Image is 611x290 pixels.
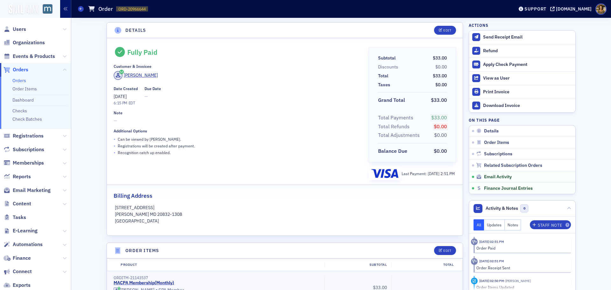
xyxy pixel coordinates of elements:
[43,4,53,14] img: SailAMX
[479,259,504,263] time: 7/14/2025 02:51 PM
[469,71,575,85] button: View as User
[4,282,31,289] a: Exports
[469,58,575,71] button: Apply Check Payment
[471,278,478,284] div: Activity
[476,265,566,271] div: Order Receipt Sent
[13,173,31,180] span: Reports
[144,86,161,91] div: Due Date
[13,268,32,275] span: Connect
[378,55,396,61] div: Subtotal
[484,128,499,134] span: Details
[13,241,43,248] span: Automations
[391,262,458,267] div: Total
[127,100,135,105] span: EDT
[433,73,447,79] span: $33.00
[520,204,528,212] span: 0
[484,219,505,230] button: Updates
[144,93,161,100] span: —
[483,103,572,109] div: Download Invoice
[4,268,32,275] a: Connect
[125,27,146,34] h4: Details
[13,255,31,262] span: Finance
[469,117,576,123] h4: On this page
[434,246,456,255] button: Edit
[434,123,447,130] span: $0.00
[434,26,456,35] button: Edit
[125,247,159,254] h4: Order Items
[504,279,531,283] span: Jeff Ellenbogen
[4,26,26,33] a: Users
[4,66,28,73] a: Orders
[469,44,575,58] button: Refund
[378,64,398,70] div: Discounts
[443,29,451,32] div: Edit
[378,55,398,61] span: Subtotal
[479,239,504,244] time: 7/14/2025 02:51 PM
[378,147,410,155] span: Balance Due
[486,205,518,212] span: Activity & Notes
[13,282,31,289] span: Exports
[118,143,195,149] p: Registrations will be created after payment.
[471,258,478,265] div: Activity
[114,280,174,286] a: MACPA Membership(Monthly)
[378,73,390,79] span: Total
[98,5,113,13] h1: Order
[12,78,26,83] a: Orders
[4,227,38,234] a: E-Learning
[114,94,127,99] span: [DATE]
[476,284,566,290] div: Order Items Updated
[114,129,147,133] div: Additional Options
[12,97,34,103] a: Dashboard
[114,117,360,124] span: —
[9,4,38,15] img: SailAMX
[378,147,407,155] div: Balance Due
[469,99,575,112] a: Download Invoice
[484,151,512,157] span: Subscriptions
[483,75,572,81] div: View as User
[115,211,455,218] p: [PERSON_NAME] MD 20832-1308
[4,159,44,166] a: Memberships
[484,140,509,145] span: Order Items
[124,72,158,79] div: [PERSON_NAME]
[114,143,116,149] span: •
[12,86,37,92] a: Order Items
[428,171,440,176] span: [DATE]
[431,114,447,121] span: $33.00
[538,223,562,227] div: Staff Note
[4,200,31,207] a: Content
[530,220,571,229] button: Staff Note
[114,64,151,69] div: Customer & Invoicee
[440,171,455,176] span: 2:51 PM
[4,214,26,221] a: Tasks
[469,22,488,28] h4: Actions
[483,89,572,95] div: Print Invoice
[13,159,44,166] span: Memberships
[12,116,42,122] a: Check Batches
[378,81,392,88] span: Taxes
[127,48,158,56] div: Fully Paid
[378,123,412,131] span: Total Refunds
[13,132,44,139] span: Registrations
[4,146,44,153] a: Subscriptions
[114,71,158,80] a: [PERSON_NAME]
[433,55,447,61] span: $33.00
[13,53,55,60] span: Events & Products
[484,163,542,168] span: Related Subscription Orders
[484,186,533,191] span: Finance Journal Entries
[483,34,572,40] div: Send Receipt Email
[378,64,400,70] span: Discounts
[469,31,575,44] button: Send Receipt Email
[550,7,594,11] button: [DOMAIN_NAME]
[378,131,422,139] span: Total Adjustments
[12,108,27,114] a: Checks
[114,149,116,156] span: •
[483,48,572,54] div: Refund
[505,219,521,230] button: Notes
[435,64,447,70] span: $0.00
[13,39,45,46] span: Organizations
[378,114,413,122] div: Total Payments
[4,241,43,248] a: Automations
[378,96,405,104] div: Grand Total
[435,82,447,88] span: $0.00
